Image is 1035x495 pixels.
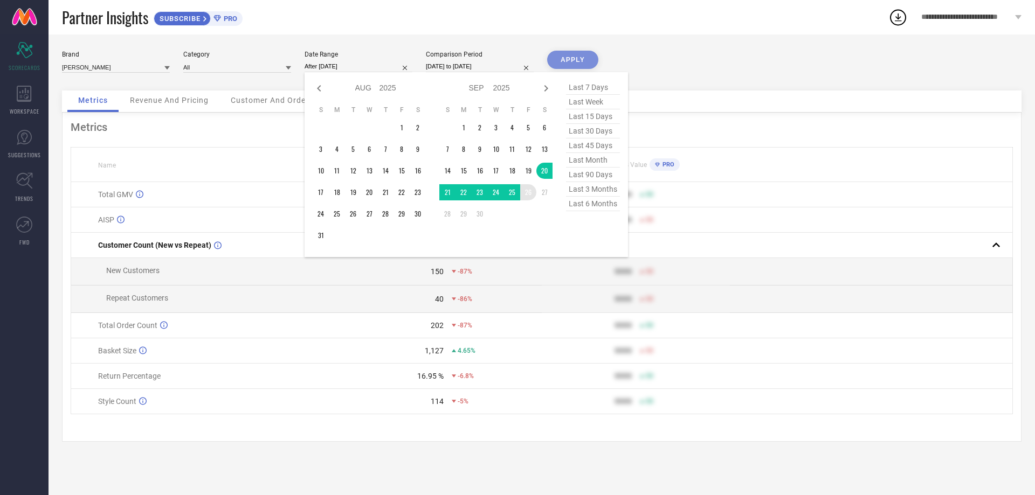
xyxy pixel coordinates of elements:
span: WORKSPACE [10,107,39,115]
div: 9999 [615,346,632,355]
span: Customer Count (New vs Repeat) [98,241,211,249]
td: Wed Aug 27 2025 [361,206,377,222]
td: Tue Sep 30 2025 [472,206,488,222]
td: Wed Aug 20 2025 [361,184,377,200]
div: 1,127 [425,346,444,355]
span: 50 [646,398,653,405]
span: last week [566,95,620,109]
td: Fri Sep 19 2025 [520,163,536,179]
span: New Customers [106,266,160,275]
td: Fri Aug 01 2025 [394,120,410,136]
span: -87% [458,268,472,275]
div: Brand [62,51,170,58]
td: Mon Aug 11 2025 [329,163,345,179]
th: Tuesday [472,106,488,114]
td: Sat Aug 30 2025 [410,206,426,222]
td: Mon Sep 29 2025 [456,206,472,222]
td: Thu Aug 07 2025 [377,141,394,157]
span: last 15 days [566,109,620,124]
td: Tue Aug 26 2025 [345,206,361,222]
span: last 7 days [566,80,620,95]
span: Partner Insights [62,6,148,29]
div: Date Range [305,51,412,58]
td: Thu Sep 11 2025 [504,141,520,157]
div: 9999 [615,267,632,276]
div: Category [183,51,291,58]
span: Total Order Count [98,321,157,330]
span: Revenue And Pricing [130,96,209,104]
td: Thu Aug 21 2025 [377,184,394,200]
input: Select comparison period [426,61,534,72]
td: Mon Aug 18 2025 [329,184,345,200]
th: Tuesday [345,106,361,114]
span: Basket Size [98,346,136,355]
span: last 6 months [566,197,620,211]
td: Sun Sep 14 2025 [439,163,456,179]
td: Sat Aug 23 2025 [410,184,426,200]
td: Wed Sep 24 2025 [488,184,504,200]
td: Fri Sep 12 2025 [520,141,536,157]
span: 50 [646,268,653,275]
td: Thu Sep 18 2025 [504,163,520,179]
span: 50 [646,191,653,198]
span: Return Percentage [98,372,161,380]
div: 9999 [615,321,632,330]
div: Next month [540,82,553,95]
th: Friday [520,106,536,114]
td: Sun Aug 10 2025 [313,163,329,179]
td: Sun Sep 28 2025 [439,206,456,222]
span: PRO [660,161,674,168]
span: 50 [646,372,653,380]
th: Wednesday [488,106,504,114]
span: 4.65% [458,347,475,354]
div: Open download list [888,8,908,27]
td: Sun Sep 21 2025 [439,184,456,200]
th: Thursday [504,106,520,114]
span: PRO [221,15,237,23]
div: 9999 [615,372,632,380]
a: SUBSCRIBEPRO [154,9,243,26]
td: Sat Sep 20 2025 [536,163,553,179]
td: Fri Sep 26 2025 [520,184,536,200]
td: Tue Sep 02 2025 [472,120,488,136]
input: Select date range [305,61,412,72]
td: Sat Sep 13 2025 [536,141,553,157]
td: Fri Sep 05 2025 [520,120,536,136]
span: Metrics [78,96,108,104]
td: Sun Aug 24 2025 [313,206,329,222]
div: 150 [431,267,444,276]
span: 50 [646,295,653,303]
td: Tue Sep 16 2025 [472,163,488,179]
div: 9999 [615,397,632,406]
td: Tue Sep 23 2025 [472,184,488,200]
div: 9999 [615,295,632,303]
td: Tue Aug 05 2025 [345,141,361,157]
th: Monday [456,106,472,114]
span: -6.8% [458,372,474,380]
span: last month [566,153,620,168]
td: Wed Sep 10 2025 [488,141,504,157]
div: Previous month [313,82,326,95]
th: Saturday [536,106,553,114]
td: Mon Sep 08 2025 [456,141,472,157]
th: Sunday [313,106,329,114]
td: Sat Aug 02 2025 [410,120,426,136]
td: Tue Aug 19 2025 [345,184,361,200]
span: last 3 months [566,182,620,197]
th: Friday [394,106,410,114]
th: Wednesday [361,106,377,114]
td: Wed Aug 06 2025 [361,141,377,157]
div: Comparison Period [426,51,534,58]
span: Total GMV [98,190,133,199]
div: 40 [435,295,444,303]
span: -86% [458,295,472,303]
span: Style Count [98,397,136,406]
span: 50 [646,347,653,354]
span: Repeat Customers [106,294,168,302]
span: -5% [458,398,468,405]
td: Mon Sep 15 2025 [456,163,472,179]
td: Wed Sep 03 2025 [488,120,504,136]
td: Tue Aug 12 2025 [345,163,361,179]
td: Mon Sep 01 2025 [456,120,472,136]
td: Fri Aug 29 2025 [394,206,410,222]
